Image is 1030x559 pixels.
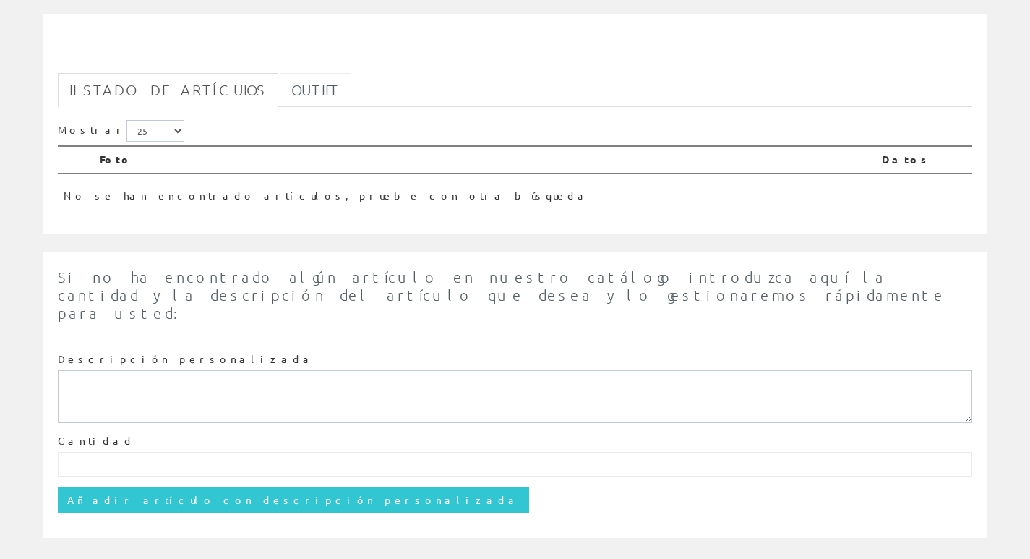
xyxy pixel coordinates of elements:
label: Descripción personalizada [58,352,314,367]
h1: lc1k1201m7 [58,37,972,66]
select: Mostrar [126,120,184,142]
span: Si no ha encontrado algún artículo en nuestro catálogo introduzca aquí la cantidad y la descripci... [58,268,945,322]
th: Datos [876,146,972,174]
a: Outlet [280,73,351,107]
label: Mostrar [58,120,184,142]
input: Añadir artículo con descripción personalizada [58,487,529,512]
label: Cantidad [58,434,134,448]
td: No se han encontrado artículos, pruebe con otra búsqueda [58,174,876,209]
th: Foto [94,146,876,174]
a: Listado de artículos [58,73,278,107]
